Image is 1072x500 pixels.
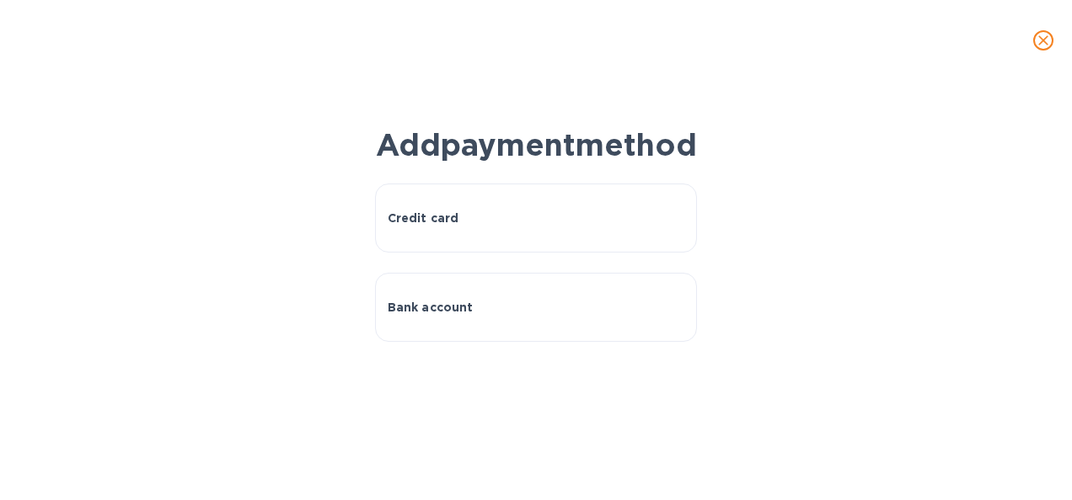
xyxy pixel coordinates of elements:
[388,299,474,316] p: Bank account
[375,273,698,342] button: Bank account
[1023,20,1064,61] button: close
[376,126,697,163] b: Add payment method
[375,184,698,253] button: Credit card
[388,210,459,226] p: Credit card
